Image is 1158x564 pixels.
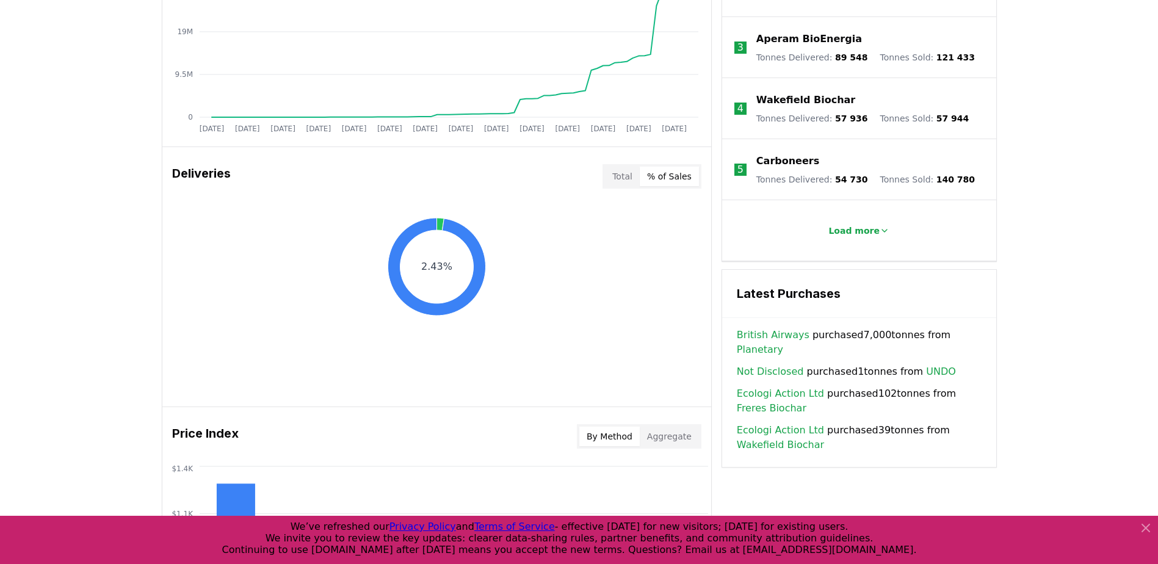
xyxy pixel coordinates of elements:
a: UNDO [926,364,956,379]
tspan: 9.5M [175,70,192,79]
button: Total [605,167,640,186]
h3: Latest Purchases [737,284,982,303]
p: Tonnes Delivered : [756,51,868,63]
a: Aperam BioEnergia [756,32,862,46]
p: Tonnes Sold : [880,112,969,125]
tspan: [DATE] [377,125,402,133]
tspan: [DATE] [199,125,224,133]
p: Tonnes Delivered : [756,112,868,125]
tspan: [DATE] [234,125,259,133]
p: Tonnes Sold : [880,51,975,63]
a: Wakefield Biochar [756,93,855,107]
a: Wakefield Biochar [737,438,824,452]
tspan: [DATE] [626,125,651,133]
tspan: 0 [188,113,193,121]
a: Planetary [737,342,783,357]
a: Ecologi Action Ltd [737,386,824,401]
p: 3 [737,40,744,55]
span: purchased 102 tonnes from [737,386,982,416]
tspan: [DATE] [555,125,580,133]
tspan: [DATE] [270,125,295,133]
tspan: $1.4K [172,465,194,473]
button: By Method [579,427,640,446]
span: purchased 7,000 tonnes from [737,328,982,357]
p: 4 [737,101,744,116]
tspan: [DATE] [341,125,366,133]
tspan: [DATE] [448,125,473,133]
span: 140 780 [936,175,975,184]
span: 121 433 [936,52,975,62]
p: Tonnes Delivered : [756,173,868,186]
tspan: 19M [177,27,193,36]
p: Load more [828,225,880,237]
tspan: [DATE] [519,125,545,133]
button: Load more [819,219,899,243]
tspan: $1.1K [172,510,194,518]
h3: Deliveries [172,164,231,189]
a: Freres Biochar [737,401,806,416]
button: Aggregate [640,427,699,446]
p: Tonnes Sold : [880,173,975,186]
tspan: [DATE] [483,125,508,133]
text: 2.43% [421,261,452,272]
span: 57 944 [936,114,969,123]
a: Not Disclosed [737,364,804,379]
tspan: [DATE] [590,125,615,133]
a: Carboneers [756,154,819,168]
span: purchased 1 tonnes from [737,364,956,379]
tspan: [DATE] [306,125,331,133]
a: Ecologi Action Ltd [737,423,824,438]
h3: Price Index [172,424,239,449]
tspan: [DATE] [662,125,687,133]
tspan: [DATE] [413,125,438,133]
a: British Airways [737,328,809,342]
button: % of Sales [640,167,699,186]
p: 5 [737,162,744,177]
span: 89 548 [835,52,868,62]
span: 57 936 [835,114,868,123]
span: 54 730 [835,175,868,184]
span: purchased 39 tonnes from [737,423,982,452]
